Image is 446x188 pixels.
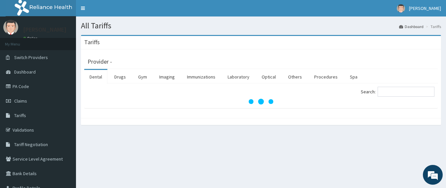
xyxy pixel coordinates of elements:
a: Others [283,70,307,84]
a: Gym [133,70,152,84]
li: Tariffs [424,24,441,29]
h3: Provider - [88,59,112,65]
a: Spa [345,70,363,84]
span: Tariffs [14,112,26,118]
a: Optical [256,70,281,84]
a: Laboratory [222,70,255,84]
span: [PERSON_NAME] [409,5,441,11]
img: User Image [397,4,405,13]
a: Dental [84,70,107,84]
p: [PERSON_NAME] [23,27,66,33]
img: User Image [3,20,18,35]
h3: Tariffs [84,39,100,45]
a: Dashboard [399,24,424,29]
a: Imaging [154,70,180,84]
a: Online [23,36,39,41]
a: Procedures [309,70,343,84]
span: Tariff Negotiation [14,141,48,147]
input: Search: [378,87,434,97]
h1: All Tariffs [81,21,441,30]
label: Search: [361,87,434,97]
a: Drugs [109,70,131,84]
svg: audio-loading [248,88,274,115]
span: Switch Providers [14,54,48,60]
span: Dashboard [14,69,36,75]
a: Immunizations [182,70,221,84]
span: Claims [14,98,27,104]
